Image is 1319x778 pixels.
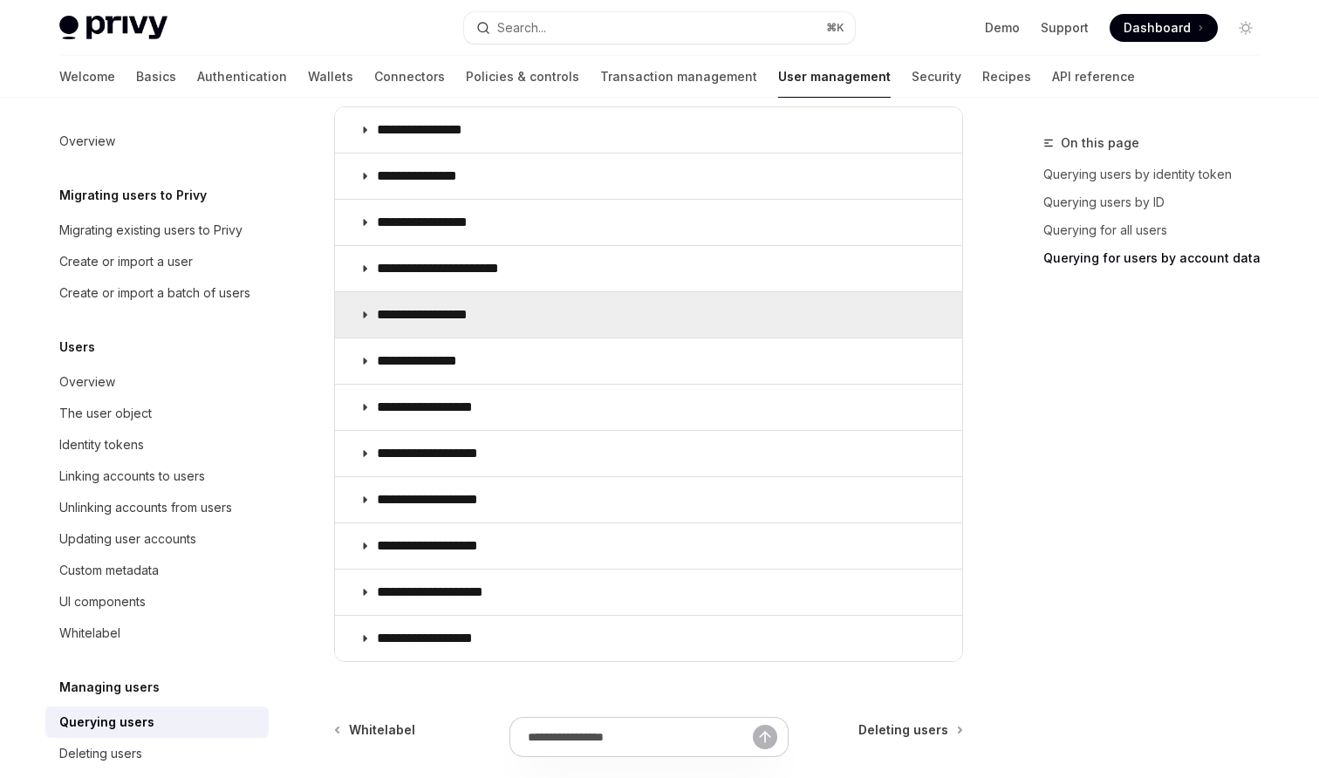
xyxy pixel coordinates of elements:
[59,677,160,698] h5: Managing users
[59,591,146,612] div: UI components
[778,56,891,98] a: User management
[59,16,167,40] img: light logo
[59,251,193,272] div: Create or import a user
[59,497,232,518] div: Unlinking accounts from users
[45,126,269,157] a: Overview
[753,725,777,749] button: Send message
[45,461,269,492] a: Linking accounts to users
[59,434,144,455] div: Identity tokens
[45,429,269,461] a: Identity tokens
[45,586,269,618] a: UI components
[1110,14,1218,42] a: Dashboard
[912,56,961,98] a: Security
[45,492,269,523] a: Unlinking accounts from users
[1043,244,1274,272] a: Querying for users by account data
[826,21,844,35] span: ⌘ K
[466,56,579,98] a: Policies & controls
[59,220,243,241] div: Migrating existing users to Privy
[1043,160,1274,188] a: Querying users by identity token
[982,56,1031,98] a: Recipes
[197,56,287,98] a: Authentication
[1061,133,1139,154] span: On this page
[308,56,353,98] a: Wallets
[59,743,142,764] div: Deleting users
[59,372,115,392] div: Overview
[1043,216,1274,244] a: Querying for all users
[45,277,269,309] a: Create or import a batch of users
[374,56,445,98] a: Connectors
[45,738,269,769] a: Deleting users
[59,185,207,206] h5: Migrating users to Privy
[45,398,269,429] a: The user object
[45,706,269,738] a: Querying users
[59,560,159,581] div: Custom metadata
[45,366,269,398] a: Overview
[136,56,176,98] a: Basics
[45,215,269,246] a: Migrating existing users to Privy
[59,131,115,152] div: Overview
[59,56,115,98] a: Welcome
[464,12,855,44] button: Search...⌘K
[59,283,250,304] div: Create or import a batch of users
[497,17,546,38] div: Search...
[1232,14,1260,42] button: Toggle dark mode
[985,19,1020,37] a: Demo
[59,529,196,549] div: Updating user accounts
[600,56,757,98] a: Transaction management
[59,623,120,644] div: Whitelabel
[45,523,269,555] a: Updating user accounts
[45,555,269,586] a: Custom metadata
[45,246,269,277] a: Create or import a user
[528,718,753,756] input: Ask a question...
[45,618,269,649] a: Whitelabel
[1043,188,1274,216] a: Querying users by ID
[59,466,205,487] div: Linking accounts to users
[1041,19,1089,37] a: Support
[59,337,95,358] h5: Users
[59,403,152,424] div: The user object
[59,712,154,733] div: Querying users
[1052,56,1135,98] a: API reference
[1124,19,1191,37] span: Dashboard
